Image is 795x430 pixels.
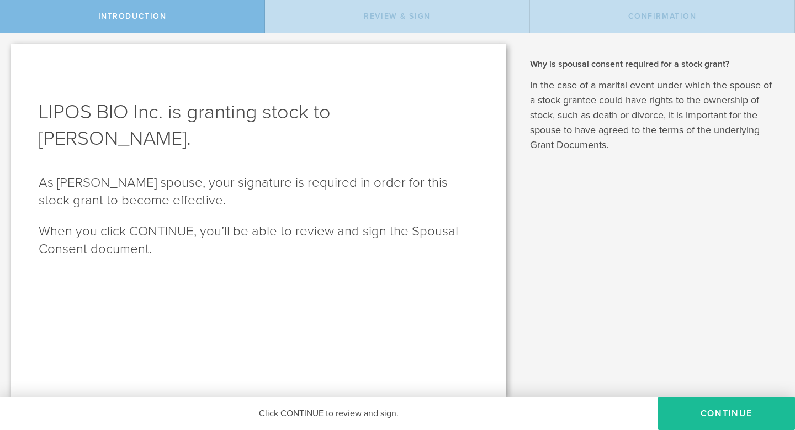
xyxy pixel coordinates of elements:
button: CONTINUE [658,397,795,430]
h2: Why is spousal consent required for a stock grant? [530,58,778,70]
span: Introduction [98,12,167,21]
h1: LIPOS BIO Inc. is granting stock to [PERSON_NAME]. [39,99,478,152]
p: In the case of a marital event under which the spouse of a stock grantee could have rights to the... [530,78,778,153]
span: Review & Sign [364,12,431,21]
span: Confirmation [628,12,697,21]
p: As [PERSON_NAME] spouse, your signature is required in order for this stock grant to become effec... [39,174,478,209]
p: When you click CONTINUE, you’ll be able to review and sign the Spousal Consent document. [39,223,478,258]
